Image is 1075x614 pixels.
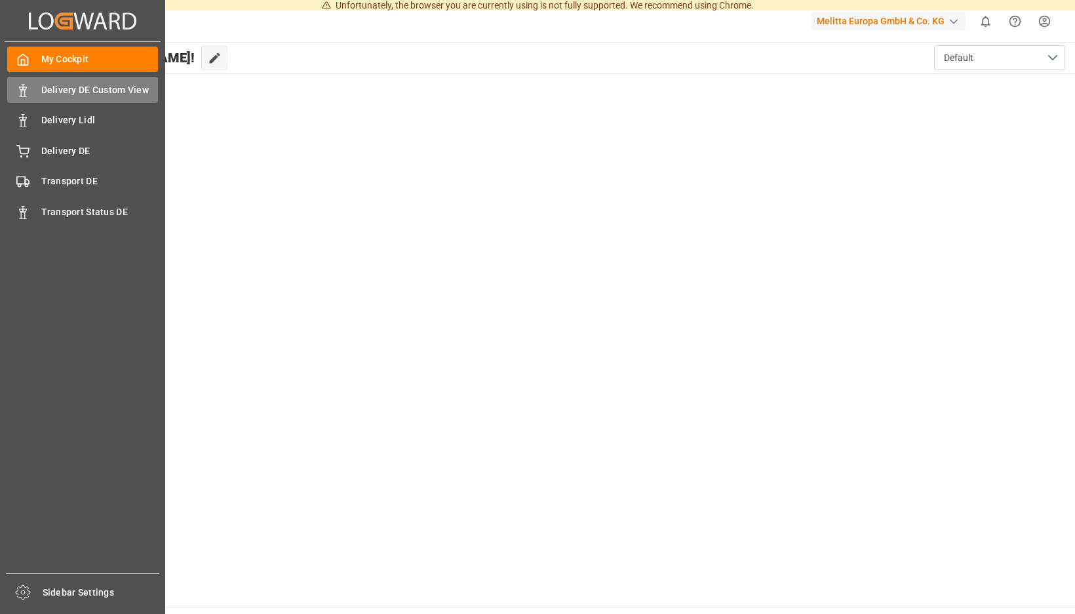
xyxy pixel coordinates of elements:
[43,586,160,600] span: Sidebar Settings
[934,45,1065,70] button: open menu
[811,9,971,33] button: Melitta Europa GmbH & Co. KG
[811,12,966,31] div: Melitta Europa GmbH & Co. KG
[944,51,973,65] span: Default
[971,7,1000,36] button: show 0 new notifications
[41,52,159,66] span: My Cockpit
[7,77,158,102] a: Delivery DE Custom View
[7,199,158,224] a: Transport Status DE
[41,205,159,219] span: Transport Status DE
[1000,7,1030,36] button: Help Center
[7,138,158,163] a: Delivery DE
[41,174,159,188] span: Transport DE
[41,83,159,97] span: Delivery DE Custom View
[7,169,158,194] a: Transport DE
[7,108,158,133] a: Delivery Lidl
[41,144,159,158] span: Delivery DE
[7,47,158,72] a: My Cockpit
[41,113,159,127] span: Delivery Lidl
